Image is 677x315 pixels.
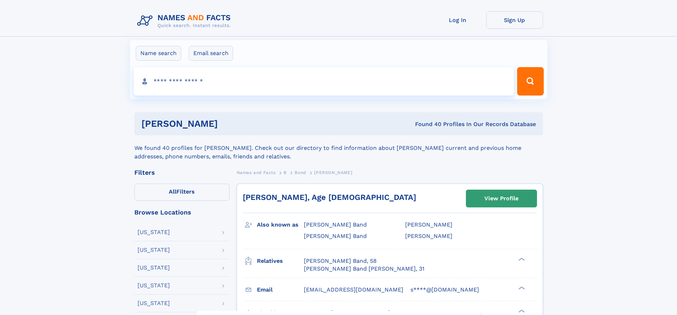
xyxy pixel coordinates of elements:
[295,170,306,175] span: Bond
[466,190,537,207] a: View Profile
[141,119,317,128] h1: [PERSON_NAME]
[484,190,519,207] div: View Profile
[304,233,367,239] span: [PERSON_NAME] Band
[134,184,230,201] label: Filters
[138,300,170,306] div: [US_STATE]
[304,257,377,265] a: [PERSON_NAME] Band, 58
[486,11,543,29] a: Sign Up
[517,257,525,261] div: ❯
[257,255,304,267] h3: Relatives
[517,67,543,96] button: Search Button
[134,135,543,161] div: We found 40 profiles for [PERSON_NAME]. Check out our directory to find information about [PERSON...
[138,283,170,288] div: [US_STATE]
[134,67,514,96] input: search input
[257,284,304,296] h3: Email
[243,193,416,202] a: [PERSON_NAME], Age [DEMOGRAPHIC_DATA]
[138,247,170,253] div: [US_STATE]
[314,170,352,175] span: [PERSON_NAME]
[405,233,452,239] span: [PERSON_NAME]
[134,11,237,31] img: Logo Names and Facts
[134,209,230,216] div: Browse Locations
[169,188,176,195] span: All
[237,168,276,177] a: Names and Facts
[517,286,525,290] div: ❯
[257,219,304,231] h3: Also known as
[304,221,367,228] span: [PERSON_NAME] Band
[429,11,486,29] a: Log In
[304,286,403,293] span: [EMAIL_ADDRESS][DOMAIN_NAME]
[284,170,287,175] span: B
[304,265,424,273] a: [PERSON_NAME] Band [PERSON_NAME], 31
[136,46,181,61] label: Name search
[295,168,306,177] a: Bond
[138,265,170,271] div: [US_STATE]
[138,229,170,235] div: [US_STATE]
[134,169,230,176] div: Filters
[189,46,233,61] label: Email search
[405,221,452,228] span: [PERSON_NAME]
[284,168,287,177] a: B
[316,120,536,128] div: Found 40 Profiles In Our Records Database
[517,309,525,313] div: ❯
